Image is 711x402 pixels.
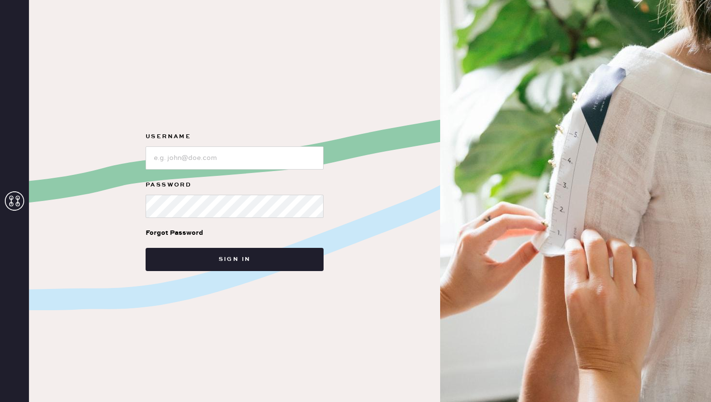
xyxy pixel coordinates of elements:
a: Forgot Password [146,218,203,248]
div: Forgot Password [146,228,203,238]
button: Sign in [146,248,324,271]
input: e.g. john@doe.com [146,146,324,170]
label: Username [146,131,324,143]
label: Password [146,179,324,191]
